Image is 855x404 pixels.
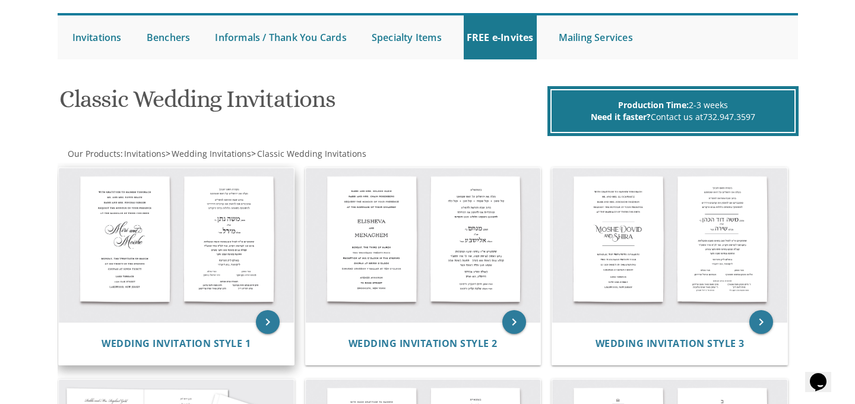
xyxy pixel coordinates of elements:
[144,15,194,59] a: Benchers
[749,310,773,334] a: keyboard_arrow_right
[703,111,755,122] a: 732.947.3597
[256,148,366,159] a: Classic Wedding Invitations
[124,148,166,159] span: Invitations
[502,310,526,334] a: keyboard_arrow_right
[58,148,428,160] div: :
[618,99,689,111] span: Production Time:
[306,168,541,323] img: Wedding Invitation Style 2
[349,337,498,350] span: Wedding Invitation Style 2
[349,338,498,349] a: Wedding Invitation Style 2
[59,86,544,121] h1: Classic Wedding Invitations
[251,148,366,159] span: >
[805,356,843,392] iframe: chat widget
[123,148,166,159] a: Invitations
[102,337,251,350] span: Wedding Invitation Style 1
[591,111,651,122] span: Need it faster?
[256,310,280,334] a: keyboard_arrow_right
[170,148,251,159] a: Wedding Invitations
[166,148,251,159] span: >
[552,168,787,323] img: Wedding Invitation Style 3
[69,15,125,59] a: Invitations
[550,89,796,133] div: 2-3 weeks Contact us at
[102,338,251,349] a: Wedding Invitation Style 1
[596,338,745,349] a: Wedding Invitation Style 3
[596,337,745,350] span: Wedding Invitation Style 3
[369,15,445,59] a: Specialty Items
[172,148,251,159] span: Wedding Invitations
[464,15,537,59] a: FREE e-Invites
[556,15,636,59] a: Mailing Services
[257,148,366,159] span: Classic Wedding Invitations
[66,148,121,159] a: Our Products
[59,168,294,323] img: Wedding Invitation Style 1
[212,15,349,59] a: Informals / Thank You Cards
